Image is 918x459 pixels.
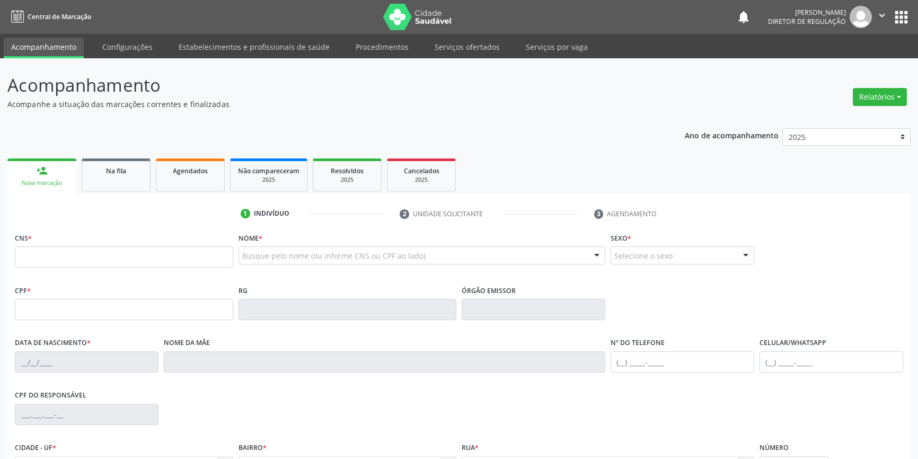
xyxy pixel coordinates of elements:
[611,230,631,246] label: Sexo
[7,72,640,99] p: Acompanhamento
[760,440,789,456] label: Número
[239,440,267,456] label: Bairro
[760,335,826,351] label: Celular/WhatsApp
[321,176,374,184] div: 2025
[331,166,364,175] span: Resolvidos
[164,335,210,351] label: Nome da mãe
[173,166,208,175] span: Agendados
[768,8,846,17] div: [PERSON_NAME]
[462,440,479,456] label: Rua
[36,165,48,176] div: person_add
[15,351,158,373] input: __/__/____
[736,10,751,24] button: notifications
[614,250,673,261] span: Selecione o sexo
[15,283,31,299] label: CPF
[242,250,426,261] span: Busque pelo nome (ou informe CNS ou CPF ao lado)
[239,283,248,299] label: RG
[4,38,84,58] a: Acompanhamento
[7,99,640,110] p: Acompanhe a situação das marcações correntes e finalizadas
[238,176,299,184] div: 2025
[7,8,91,25] a: Central de Marcação
[853,88,907,106] button: Relatórios
[171,38,337,56] a: Estabelecimentos e profissionais de saúde
[685,128,779,142] p: Ano de acompanhamento
[760,351,903,373] input: (__) _____-_____
[15,179,69,187] div: Nova marcação
[611,335,665,351] label: Nº do Telefone
[462,283,516,299] label: Órgão emissor
[238,166,299,175] span: Não compareceram
[427,38,507,56] a: Serviços ofertados
[15,335,91,351] label: Data de nascimento
[395,176,448,184] div: 2025
[15,387,86,404] label: CPF do responsável
[15,404,158,425] input: ___.___.___-__
[611,351,754,373] input: (__) _____-_____
[28,12,91,21] span: Central de Marcação
[850,6,872,28] img: img
[876,10,888,21] i: 
[106,166,126,175] span: Na fila
[241,209,250,218] div: 1
[95,38,160,56] a: Configurações
[892,8,911,27] button: apps
[518,38,595,56] a: Serviços por vaga
[872,6,892,28] button: 
[404,166,439,175] span: Cancelados
[254,209,289,218] div: Indivíduo
[348,38,416,56] a: Procedimentos
[239,230,262,246] label: Nome
[15,230,32,246] label: CNS
[768,17,846,26] span: Diretor de regulação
